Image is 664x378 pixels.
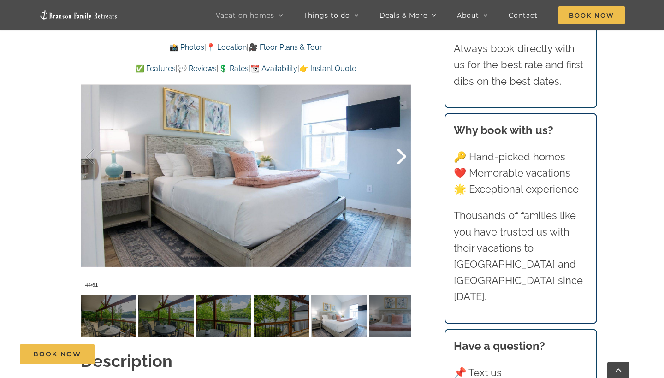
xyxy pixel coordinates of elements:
img: Branson Family Retreats Logo [39,10,118,20]
img: Blue-Pearl-vacation-home-rental-Lake-Taneycomo-2203-scaled.jpg-nggid03938-ngg0dyn-120x90-00f0w010... [138,295,194,337]
a: 🎥 Floor Plans & Tour [249,43,322,52]
img: Blue-Pearl-vacation-home-rental-Lake-Taneycomo-2204-scaled.jpg-nggid03953-ngg0dyn-120x90-00f0w010... [196,295,251,337]
span: Things to do [304,12,350,18]
p: 🔑 Hand-picked homes ❤️ Memorable vacations 🌟 Exceptional experience [454,149,588,198]
img: Blue-Pearl-vacation-home-rental-Lake-Taneycomo-2139-scaled.jpg-nggid03930-ngg0dyn-120x90-00f0w010... [81,295,136,337]
h3: Have a question? [454,338,588,354]
a: 📸 Photos [169,43,204,52]
img: Blue-Pearl-vacation-home-rental-Lake-Taneycomo-2146-scaled.jpg-nggid03944-ngg0dyn-120x90-00f0w010... [254,295,309,337]
img: Blue-Pearl-vacation-home-rental-Lake-Taneycomo-2100-scaled.jpg-nggid03917-ngg0dyn-120x90-00f0w010... [311,295,367,337]
p: | | [81,41,411,53]
h3: Why book with us? [454,122,588,139]
span: Book Now [33,350,81,358]
a: ✅ Features [135,64,176,73]
a: Book Now [20,344,95,364]
span: Contact [509,12,538,18]
a: 💲 Rates [219,64,249,73]
a: 👉 Instant Quote [299,64,356,73]
span: Book Now [558,6,625,24]
span: About [457,12,479,18]
a: 📍 Location [206,43,247,52]
p: | | | | [81,63,411,75]
a: 📆 Availability [250,64,297,73]
span: Vacation homes [216,12,274,18]
span: Deals & More [379,12,427,18]
p: Thousands of families like you have trusted us with their vacations to [GEOGRAPHIC_DATA] and [GEO... [454,207,588,305]
p: Always book directly with us for the best rate and first dibs on the best dates. [454,41,588,89]
strong: Description [81,351,172,371]
img: Blue-Pearl-vacation-home-rental-Lake-Taneycomo-2103-scaled.jpg-nggid03918-ngg0dyn-120x90-00f0w010... [369,295,424,337]
a: 💬 Reviews [178,64,217,73]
